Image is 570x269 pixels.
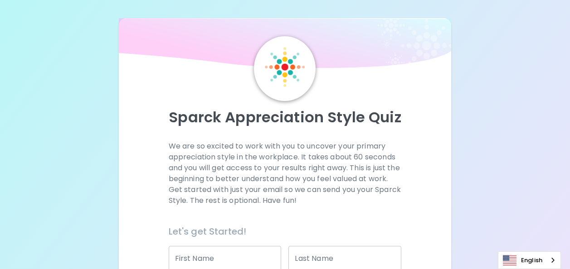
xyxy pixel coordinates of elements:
p: Sparck Appreciation Style Quiz [130,108,440,126]
aside: Language selected: English [498,251,561,269]
img: wave [119,18,451,72]
h6: Let's get Started! [169,224,402,239]
a: English [498,252,560,269]
img: Sparck Logo [265,47,305,87]
div: Language [498,251,561,269]
p: We are so excited to work with you to uncover your primary appreciation style in the workplace. I... [169,141,402,206]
